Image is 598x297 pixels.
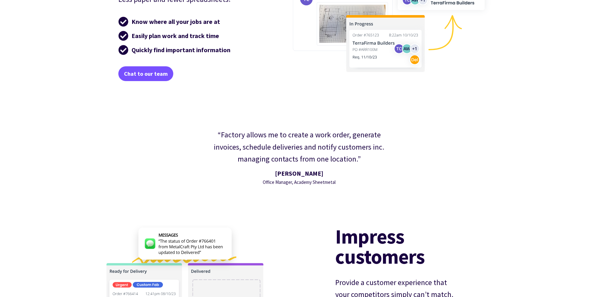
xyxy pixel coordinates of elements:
[275,169,323,177] strong: [PERSON_NAME]
[493,229,598,297] iframe: Chat Widget
[335,226,480,267] h2: Impress customers
[132,32,219,40] strong: Easily plan work and track time
[132,18,220,25] strong: Know where all your jobs are at
[206,129,393,165] div: “Factory allows me to create a work order, generate invoices, schedule deliveries and notify cust...
[132,46,230,54] strong: Quickly find important information
[118,66,173,81] a: Chat to our team
[263,179,336,186] div: Office Manager, Academy Sheetmetal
